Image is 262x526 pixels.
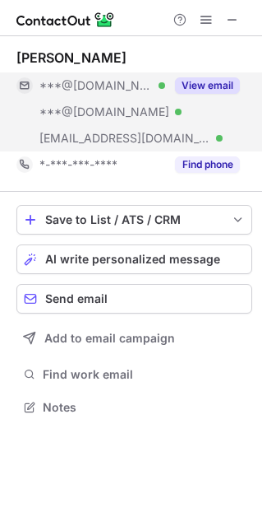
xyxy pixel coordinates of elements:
[44,332,175,345] span: Add to email campaign
[39,105,169,119] span: ***@[DOMAIN_NAME]
[175,156,240,173] button: Reveal Button
[16,49,126,66] div: [PERSON_NAME]
[175,77,240,94] button: Reveal Button
[43,367,246,382] span: Find work email
[39,78,153,93] span: ***@[DOMAIN_NAME]
[16,10,115,30] img: ContactOut v5.3.10
[16,324,252,353] button: Add to email campaign
[45,213,223,226] div: Save to List / ATS / CRM
[16,363,252,386] button: Find work email
[16,244,252,274] button: AI write personalized message
[45,253,220,266] span: AI write personalized message
[45,292,108,305] span: Send email
[16,396,252,419] button: Notes
[16,284,252,314] button: Send email
[16,205,252,235] button: save-profile-one-click
[39,131,210,146] span: [EMAIL_ADDRESS][DOMAIN_NAME]
[43,400,246,415] span: Notes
